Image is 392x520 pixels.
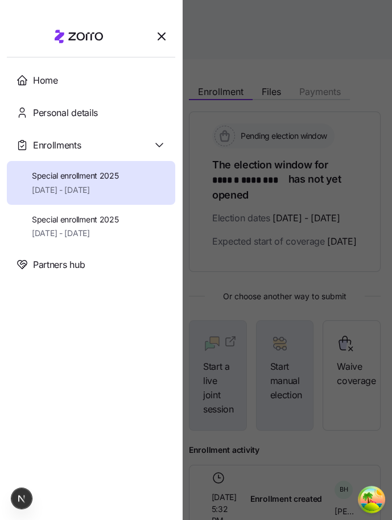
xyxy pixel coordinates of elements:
span: Partners hub [33,258,85,272]
span: Home [33,73,58,88]
span: Special enrollment 2025 [32,214,119,225]
button: Open Tanstack query devtools [360,488,383,511]
span: Enrollments [33,138,81,152]
span: Personal details [33,106,98,120]
span: [DATE] - [DATE] [32,228,119,239]
span: [DATE] - [DATE] [32,184,119,196]
span: Special enrollment 2025 [32,170,119,181]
